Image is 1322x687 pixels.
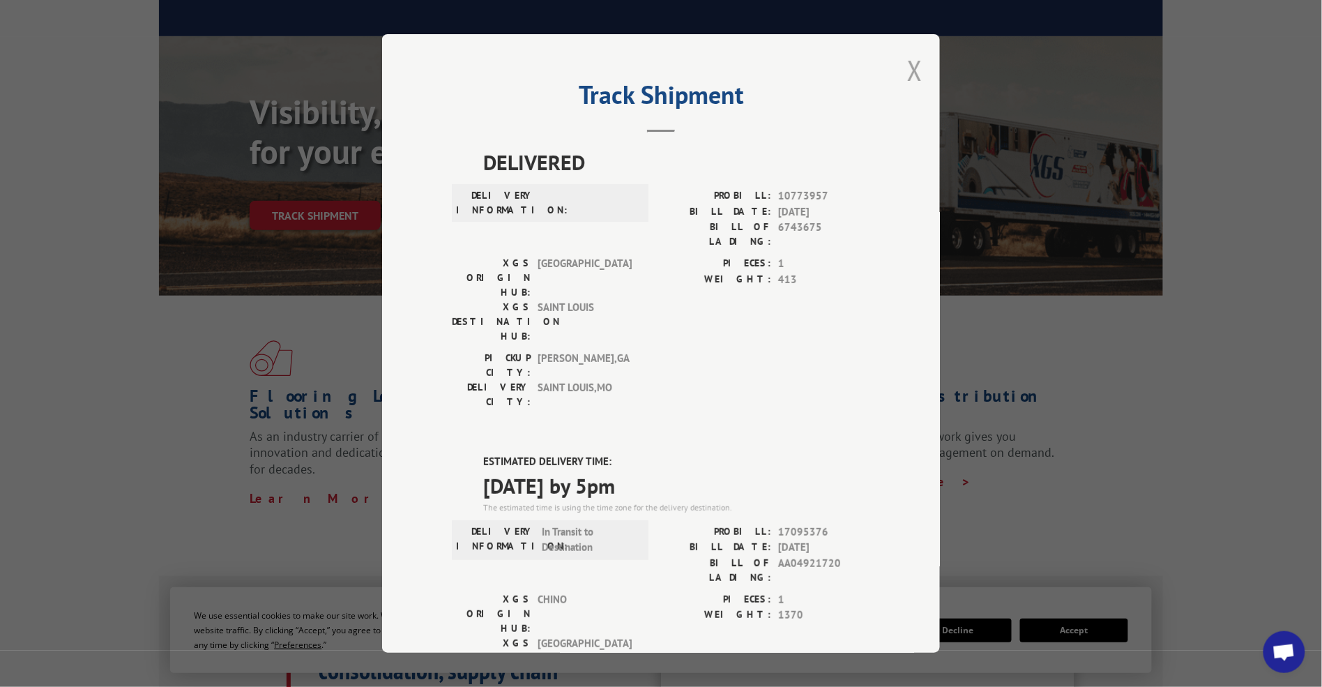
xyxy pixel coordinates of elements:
span: 1370 [778,607,870,624]
span: SAINT LOUIS [538,300,632,344]
span: 10773957 [778,188,870,204]
label: XGS DESTINATION HUB: [452,300,531,344]
label: ESTIMATED DELIVERY TIME: [483,454,870,470]
label: BILL DATE: [661,204,771,220]
span: CHINO [538,592,632,636]
span: SAINT LOUIS , MO [538,380,632,409]
div: The estimated time is using the time zone for the delivery destination. [483,501,870,514]
span: AA04921720 [778,556,870,585]
label: PIECES: [661,256,771,272]
span: DELIVERED [483,146,870,178]
a: Open chat [1263,631,1305,673]
button: Close modal [907,52,922,89]
label: XGS ORIGIN HUB: [452,256,531,300]
label: PROBILL: [661,524,771,541]
label: PIECES: [661,592,771,608]
span: [DATE] [778,204,870,220]
label: WEIGHT: [661,272,771,288]
span: 17095376 [778,524,870,541]
label: XGS DESTINATION HUB: [452,636,531,680]
label: DELIVERY INFORMATION: [456,524,535,556]
span: [GEOGRAPHIC_DATA] [538,256,632,300]
label: PICKUP CITY: [452,351,531,380]
span: 413 [778,272,870,288]
label: BILL DATE: [661,540,771,556]
span: [PERSON_NAME] , GA [538,351,632,380]
span: [DATE] [778,540,870,556]
label: BILL OF LADING: [661,556,771,585]
span: 1 [778,592,870,608]
label: PROBILL: [661,188,771,204]
label: DELIVERY INFORMATION: [456,188,535,218]
span: [DATE] by 5pm [483,470,870,501]
span: 6743675 [778,220,870,249]
span: In Transit to Destination [542,524,636,556]
label: WEIGHT: [661,607,771,624]
span: 1 [778,256,870,272]
span: [GEOGRAPHIC_DATA] [538,636,632,680]
label: BILL OF LADING: [661,220,771,249]
label: DELIVERY CITY: [452,380,531,409]
label: XGS ORIGIN HUB: [452,592,531,636]
h2: Track Shipment [452,85,870,112]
